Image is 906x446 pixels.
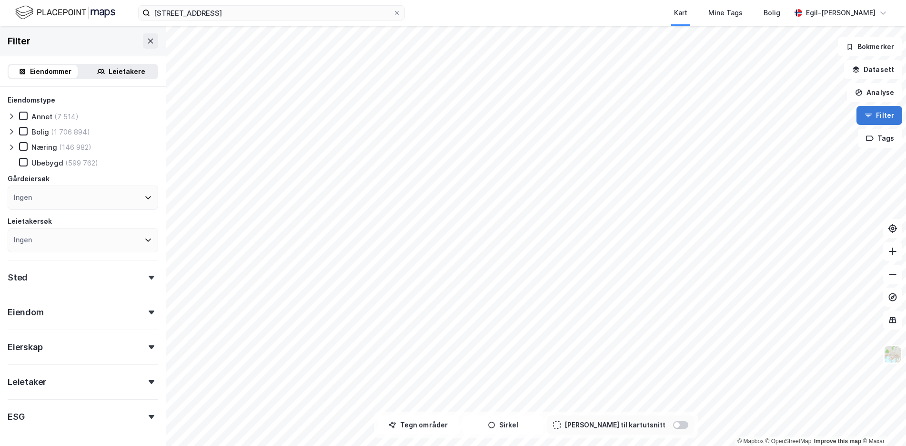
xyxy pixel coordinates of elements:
button: Filter [856,106,902,125]
div: ESG [8,411,24,423]
a: Mapbox [737,438,764,445]
input: Søk på adresse, matrikkel, gårdeiere, leietakere eller personer [150,6,393,20]
div: Ingen [14,192,32,203]
div: (7 514) [54,112,79,121]
div: Bolig [764,7,780,19]
button: Bokmerker [838,37,902,56]
button: Sirkel [463,415,544,435]
div: Næring [31,143,57,152]
a: OpenStreetMap [765,438,812,445]
div: Kart [674,7,687,19]
div: [PERSON_NAME] til kartutsnitt [564,419,665,431]
div: Ingen [14,234,32,246]
div: Eierskap [8,342,42,353]
button: Analyse [847,83,902,102]
div: Filter [8,33,30,49]
div: (1 706 894) [51,127,90,136]
img: Z [884,345,902,363]
div: Egil-[PERSON_NAME] [806,7,876,19]
div: Mine Tags [708,7,743,19]
div: Eiendommer [30,66,71,77]
img: logo.f888ab2527a4732fd821a326f86c7f29.svg [15,4,115,21]
div: Eiendom [8,307,44,318]
div: (146 982) [59,143,91,152]
button: Tags [858,129,902,148]
div: Sted [8,272,28,283]
div: Leietakere [109,66,145,77]
div: Bolig [31,127,49,136]
a: Improve this map [814,438,861,445]
iframe: Chat Widget [858,400,906,446]
div: Eiendomstype [8,94,55,106]
div: Ubebygd [31,158,63,167]
div: (599 762) [65,158,98,167]
div: Annet [31,112,52,121]
button: Tegn områder [378,415,459,435]
button: Datasett [844,60,902,79]
div: Leietaker [8,376,46,388]
div: Leietakersøk [8,216,52,227]
div: Gårdeiersøk [8,173,50,185]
